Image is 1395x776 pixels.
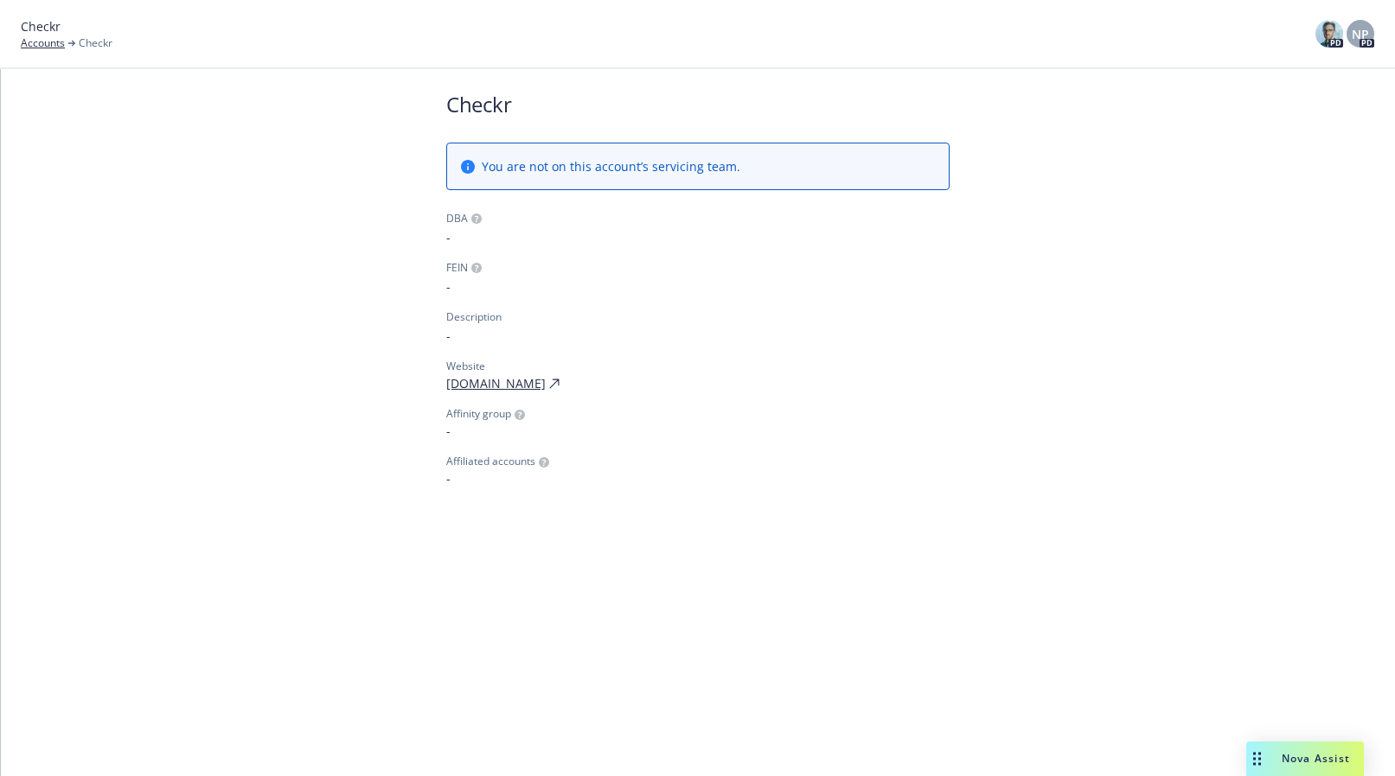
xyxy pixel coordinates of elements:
[79,35,112,51] span: Checkr
[21,17,61,35] span: Checkr
[446,277,950,296] span: -
[446,422,950,440] span: -
[1315,20,1343,48] img: photo
[1246,741,1268,776] div: Drag to move
[446,327,950,345] span: -
[482,157,740,175] span: You are not on this account’s servicing team.
[1246,741,1364,776] button: Nova Assist
[446,90,950,118] h1: Checkr
[1352,25,1369,43] span: NP
[446,228,950,246] span: -
[1282,751,1350,766] span: Nova Assist
[446,211,468,226] div: DBA
[446,454,535,469] span: Affiliated accounts
[446,469,950,487] span: -
[446,260,468,276] div: FEIN
[446,406,511,422] span: Affinity group
[21,35,65,51] a: Accounts
[446,309,502,325] div: Description
[446,359,950,374] div: Website
[446,374,546,392] a: [DOMAIN_NAME]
